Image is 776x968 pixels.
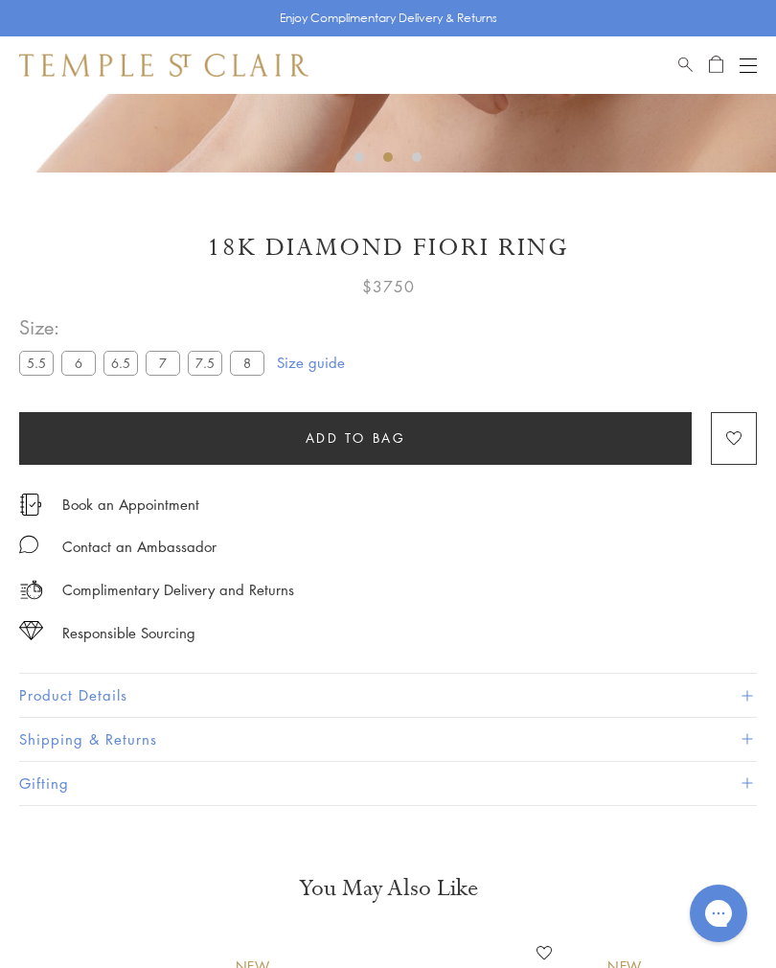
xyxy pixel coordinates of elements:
button: Shipping & Returns [19,718,757,761]
img: icon_delivery.svg [19,578,43,602]
img: icon_sourcing.svg [19,621,43,640]
label: 7 [146,351,180,375]
a: Book an Appointment [62,494,199,515]
button: Add to bag [19,412,692,465]
img: Temple St. Clair [19,54,308,77]
label: 6.5 [103,351,138,375]
div: Contact an Ambassador [62,535,217,559]
h1: 18K Diamond Fiori Ring [19,231,757,265]
a: Search [678,54,693,77]
label: 6 [61,351,96,375]
button: Gifting [19,762,757,805]
p: Complimentary Delivery and Returns [62,578,294,602]
span: Size: [19,311,272,343]
p: Enjoy Complimentary Delivery & Returns [280,9,497,28]
h3: You May Also Like [48,873,728,904]
div: Responsible Sourcing [62,621,195,645]
span: Add to bag [306,427,406,449]
a: Size guide [277,353,345,372]
a: Open Shopping Bag [709,54,723,77]
img: icon_appointment.svg [19,494,42,516]
label: 7.5 [188,351,222,375]
img: MessageIcon-01_2.svg [19,535,38,554]
button: Open navigation [740,54,757,77]
label: 5.5 [19,351,54,375]
span: $3750 [362,274,415,299]
iframe: Gorgias live chat messenger [680,878,757,949]
label: 8 [230,351,264,375]
button: Product Details [19,674,757,717]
